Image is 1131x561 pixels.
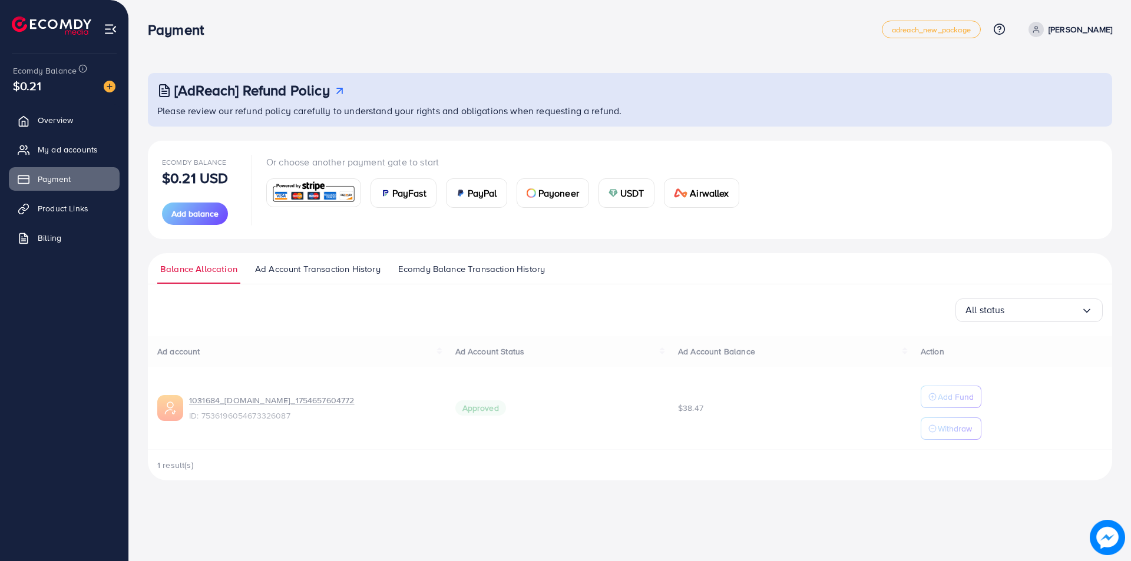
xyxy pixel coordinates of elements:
[255,263,381,275] span: Ad Account Transaction History
[104,81,115,92] img: image
[892,26,971,34] span: adreach_new_package
[270,180,357,205] img: card
[620,186,644,200] span: USDT
[398,263,545,275] span: Ecomdy Balance Transaction History
[371,178,436,208] a: cardPayFast
[160,263,237,275] span: Balance Allocation
[38,203,88,214] span: Product Links
[882,21,981,38] a: adreach_new_package
[162,171,228,185] p: $0.21 USD
[38,114,73,126] span: Overview
[162,203,228,225] button: Add balance
[381,188,390,198] img: card
[1090,520,1125,555] img: image
[538,186,579,200] span: Payoneer
[527,188,536,198] img: card
[9,167,120,191] a: Payment
[517,178,589,208] a: cardPayoneer
[104,22,117,36] img: menu
[38,173,71,185] span: Payment
[266,178,361,207] a: card
[13,77,41,94] span: $0.21
[171,208,219,220] span: Add balance
[690,186,729,200] span: Airwallex
[148,21,213,38] h3: Payment
[965,301,1005,319] span: All status
[13,65,77,77] span: Ecomdy Balance
[955,298,1103,322] div: Search for option
[392,186,426,200] span: PayFast
[468,186,497,200] span: PayPal
[9,197,120,220] a: Product Links
[38,232,61,244] span: Billing
[664,178,739,208] a: cardAirwallex
[1005,301,1081,319] input: Search for option
[38,144,98,155] span: My ad accounts
[157,104,1105,118] p: Please review our refund policy carefully to understand your rights and obligations when requesti...
[609,188,618,198] img: card
[9,226,120,250] a: Billing
[174,82,330,99] h3: [AdReach] Refund Policy
[674,188,688,198] img: card
[456,188,465,198] img: card
[162,157,226,167] span: Ecomdy Balance
[1049,22,1112,36] p: [PERSON_NAME]
[9,108,120,132] a: Overview
[446,178,507,208] a: cardPayPal
[598,178,654,208] a: cardUSDT
[12,16,91,35] img: logo
[266,155,749,169] p: Or choose another payment gate to start
[9,138,120,161] a: My ad accounts
[1024,22,1112,37] a: [PERSON_NAME]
